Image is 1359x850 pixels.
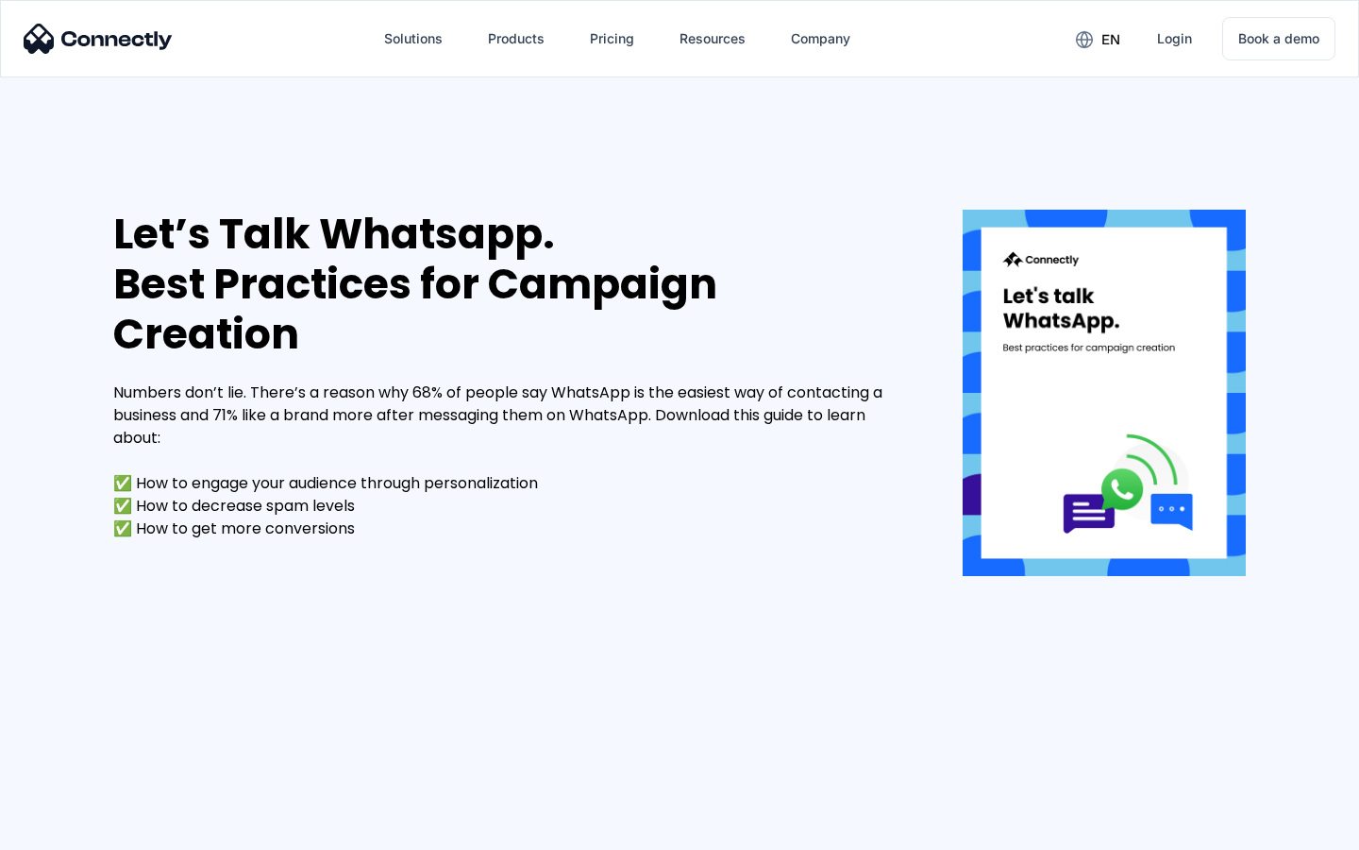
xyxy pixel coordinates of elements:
img: Connectly Logo [24,24,173,54]
aside: Language selected: English [19,817,113,843]
div: Login [1157,25,1192,52]
div: Products [488,25,545,52]
ul: Language list [38,817,113,843]
div: Numbers don’t lie. There’s a reason why 68% of people say WhatsApp is the easiest way of contacti... [113,382,906,540]
div: Company [791,25,850,52]
a: Book a demo [1222,17,1335,60]
div: Solutions [384,25,443,52]
div: Resources [679,25,746,52]
a: Login [1142,16,1207,61]
a: Pricing [575,16,649,61]
div: Pricing [590,25,634,52]
div: en [1101,26,1120,53]
div: Let’s Talk Whatsapp. Best Practices for Campaign Creation [113,210,906,359]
